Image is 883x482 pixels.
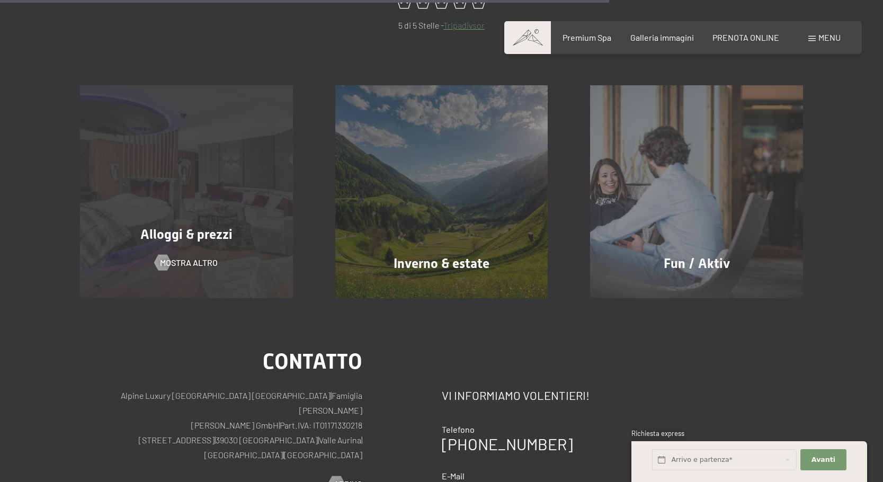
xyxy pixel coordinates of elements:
[331,390,332,400] span: |
[442,471,465,481] span: E-Mail
[361,435,362,445] span: |
[215,435,216,445] span: |
[664,256,730,271] span: Fun / Aktiv
[80,388,362,462] p: Alpine Luxury [GEOGRAPHIC_DATA] [GEOGRAPHIC_DATA] Famiglia [PERSON_NAME] [PERSON_NAME] GmbH Part....
[442,434,573,453] a: [PHONE_NUMBER]
[279,420,280,430] span: |
[59,85,314,298] a: Richiesta rapida Alloggi & prezzi mostra altro
[442,388,590,402] span: Vi informiamo volentieri!
[318,435,319,445] span: |
[800,449,846,471] button: Avanti
[569,85,824,298] a: Richiesta rapida Fun / Aktiv
[160,257,218,269] span: mostra altro
[630,32,694,42] a: Galleria immagini
[631,429,684,438] span: Richiesta express
[80,19,803,32] p: 5 di 5 Stelle -
[442,424,475,434] span: Telefono
[394,256,489,271] span: Inverno & estate
[443,20,485,30] a: Tripadivsor
[818,32,841,42] span: Menu
[563,32,611,42] a: Premium Spa
[140,227,233,242] span: Alloggi & prezzi
[263,349,362,374] span: Contatto
[314,85,569,298] a: Richiesta rapida Inverno & estate
[811,455,835,465] span: Avanti
[283,450,284,460] span: |
[712,32,779,42] a: PRENOTA ONLINE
